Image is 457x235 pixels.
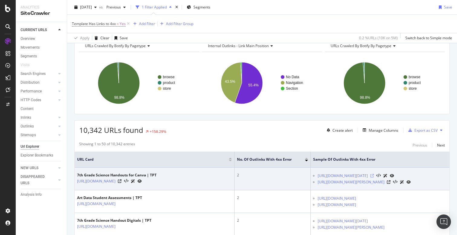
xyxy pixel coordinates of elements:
button: Export as CSV [406,125,438,135]
span: Template Has Links to 4xx [72,21,116,26]
span: 2025 Aug. 29th [80,5,92,10]
div: 7th Grade Science Handouts for Canva | TPT [77,172,157,178]
a: CURRENT URLS [21,27,57,33]
button: Create alert [324,125,353,135]
div: 2 [237,218,308,223]
div: NEW URLS [21,165,38,171]
text: 55.4% [248,83,258,87]
div: Movements [21,44,40,51]
a: HTTP Codes [21,97,57,103]
div: Apply [80,35,89,40]
text: browse [409,75,420,79]
span: 10,342 URLs found [79,125,143,135]
span: Segments [193,5,210,10]
text: 98.8% [360,95,370,100]
div: Next [437,143,445,148]
a: Analysis Info [21,192,63,198]
div: Inlinks [21,114,31,121]
button: Segments [184,2,213,12]
span: Internal Outlinks - Link Main Position [208,43,269,48]
div: Add Filter Group [166,21,193,26]
div: 1 Filter Applied [142,5,167,10]
div: Create alert [332,128,353,133]
a: AI Url Details [400,179,404,185]
div: 7th Grade Science Handout Digitals | TPT [77,218,151,223]
a: Visits [21,62,36,68]
button: Save [112,33,128,43]
text: store [409,86,417,91]
button: Apply [72,33,89,43]
div: Content [21,106,34,112]
div: Distribution [21,79,40,86]
a: Visit Online Page [118,179,122,183]
a: Search Engines [21,71,57,77]
div: Clear [100,35,109,40]
div: Add Filter [139,21,155,26]
button: Switch back to Simple mode [403,33,452,43]
a: AI Url Details [131,178,135,184]
button: [DATE] [72,2,99,12]
a: DISAPPEARED URLS [21,174,57,186]
span: vs [99,5,104,10]
div: Art Data Student Assessments | TPT [77,195,142,201]
button: 1 Filter Applied [133,2,174,12]
a: Sitemaps [21,132,57,138]
text: 98.8% [114,95,125,100]
div: 2 [237,195,308,201]
a: Visit Online Page [387,180,391,184]
div: Save [120,35,128,40]
div: Showing 1 to 50 of 10,342 entries [79,141,135,149]
a: Segments [21,53,63,60]
span: Yes [120,20,126,28]
text: product [409,81,421,85]
button: Clear [92,33,109,43]
a: [URL][DOMAIN_NAME] [77,178,115,184]
div: Visits [21,62,30,68]
button: Save [436,2,452,12]
div: Outlinks [21,123,34,130]
span: URL Card [77,157,227,162]
div: CURRENT URLS [21,27,47,33]
button: Previous [413,141,427,149]
span: No. of Outlinks with 4xx Error [237,157,296,162]
text: No Data [286,75,299,79]
h4: URLs Crawled By Botify By pagetype [84,41,194,51]
span: Previous [104,5,121,10]
div: times [174,4,179,10]
div: Export as CSV [414,128,438,133]
a: [URL][DOMAIN_NAME] [77,201,115,207]
span: URLs Crawled By Botify By pagetype [331,43,391,48]
div: Overview [21,36,35,42]
button: Add Filter Group [158,20,193,27]
a: AI Url Details [383,172,387,179]
h4: Internal Outlinks - Link Main Position [207,41,317,51]
text: browse [163,75,175,79]
span: = [117,21,119,26]
div: Manage Columns [369,128,398,133]
div: Sitemaps [21,132,36,138]
div: Save [444,5,452,10]
div: +158.29% [150,129,166,134]
a: [URL][DOMAIN_NAME] [318,202,356,208]
svg: A chart. [202,57,322,109]
button: View HTML Source [124,179,128,183]
div: 2 [237,172,308,178]
a: Explorer Bookmarks [21,152,63,159]
button: View HTML Source [376,174,381,178]
div: Analysis Info [21,192,42,198]
span: URLs Crawled By Botify By pagetype [85,43,146,48]
div: Open Intercom Messenger [436,214,451,229]
a: Overview [21,36,63,42]
div: Search Engines [21,71,46,77]
button: View HTML Source [393,180,397,184]
svg: A chart. [325,57,445,109]
a: [URL][DOMAIN_NAME][DATE] [318,173,368,179]
a: Performance [21,88,57,95]
div: Explorer Bookmarks [21,152,53,159]
svg: A chart. [79,57,199,109]
h4: URLs Crawled By Botify By pagetype [329,41,439,51]
div: HTTP Codes [21,97,41,103]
